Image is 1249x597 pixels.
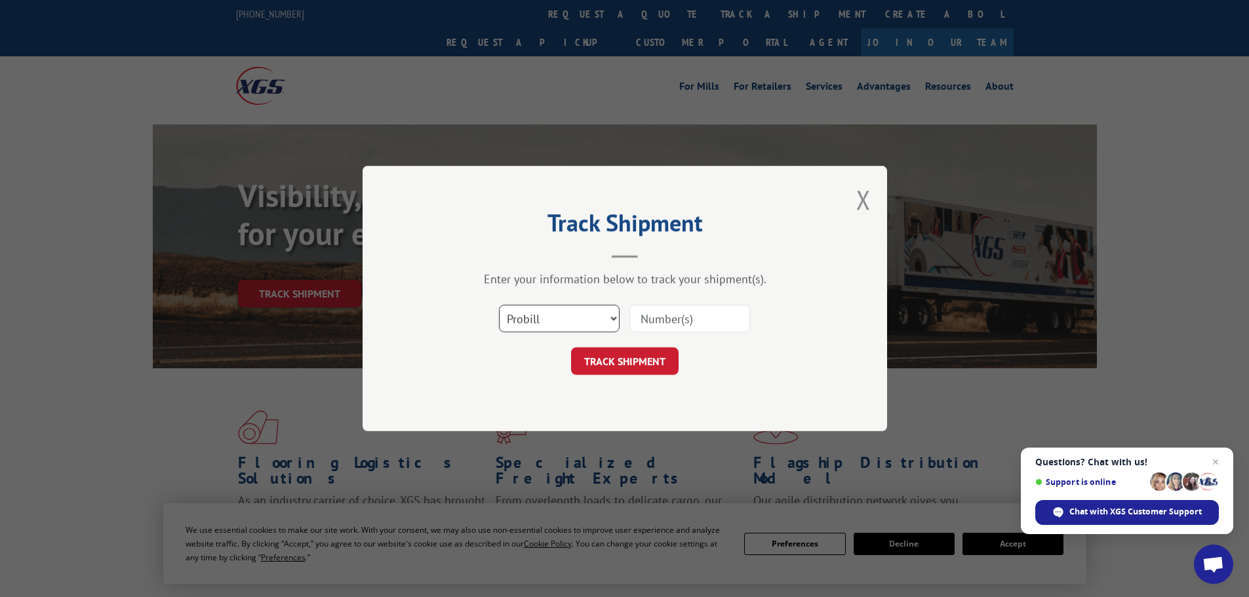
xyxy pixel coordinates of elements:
[1035,477,1145,487] span: Support is online
[428,214,822,239] h2: Track Shipment
[856,182,871,217] button: Close modal
[629,305,750,332] input: Number(s)
[1194,545,1233,584] div: Open chat
[1069,506,1202,518] span: Chat with XGS Customer Support
[1208,454,1223,470] span: Close chat
[1035,457,1219,467] span: Questions? Chat with us!
[1035,500,1219,525] div: Chat with XGS Customer Support
[428,271,822,286] div: Enter your information below to track your shipment(s).
[571,347,679,375] button: TRACK SHIPMENT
